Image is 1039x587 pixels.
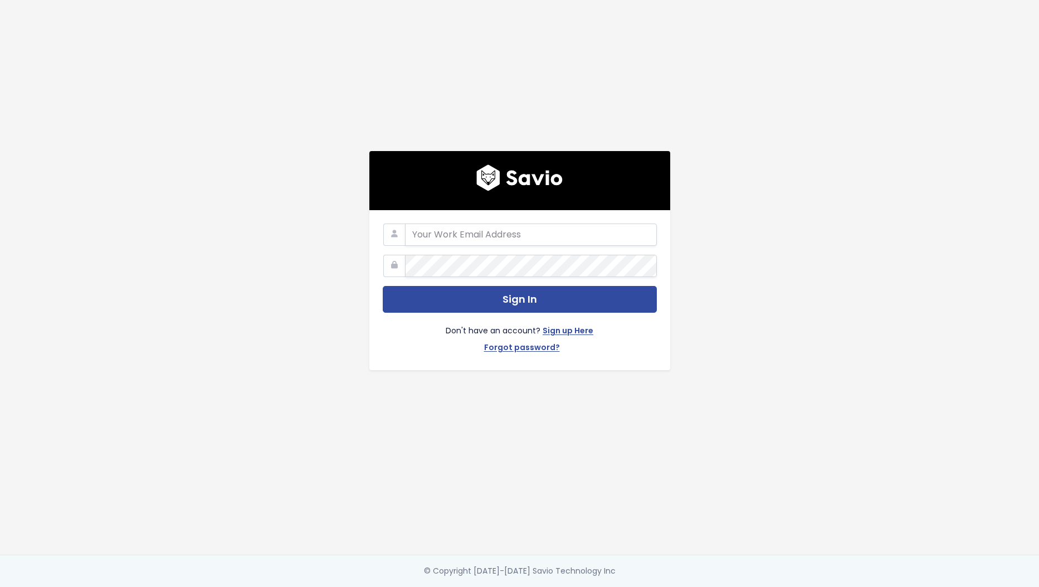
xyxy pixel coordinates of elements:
button: Sign In [383,286,657,313]
div: Don't have an account? [383,313,657,356]
div: © Copyright [DATE]-[DATE] Savio Technology Inc [424,564,616,578]
a: Forgot password? [484,341,560,357]
a: Sign up Here [543,324,593,340]
input: Your Work Email Address [405,224,657,246]
img: logo600x187.a314fd40982d.png [476,164,563,191]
